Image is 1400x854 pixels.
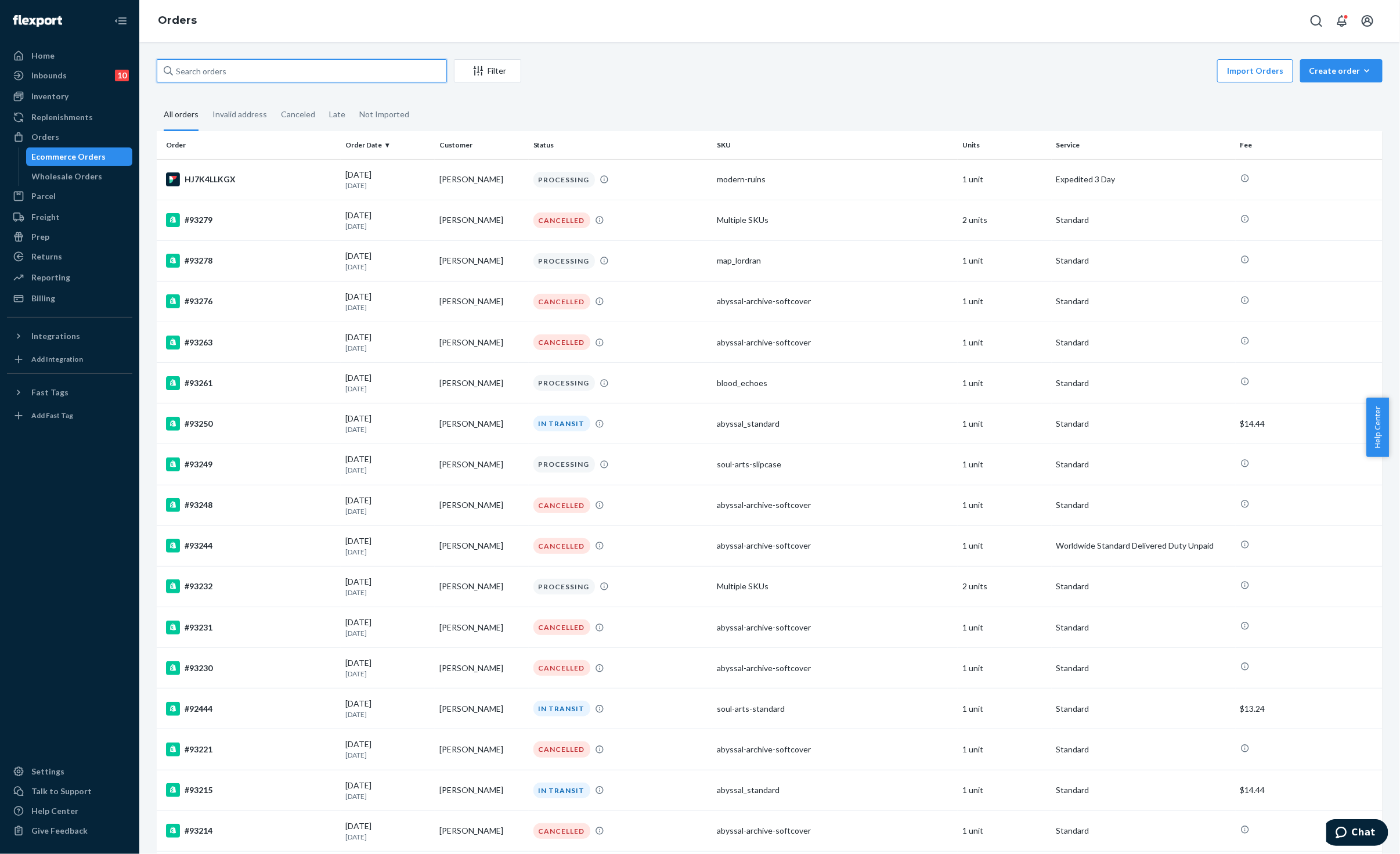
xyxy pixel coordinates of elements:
[31,766,64,777] div: Settings
[1056,296,1231,307] p: Standard
[166,702,336,716] div: #92444
[958,810,1052,851] td: 1 unit
[149,4,206,38] ol: breadcrumbs
[717,662,952,674] div: abyssal-archive-softcover
[1300,59,1383,82] button: Create order
[345,302,430,312] p: [DATE]
[958,403,1052,444] td: 1 unit
[958,240,1052,281] td: 1 unit
[164,99,199,131] div: All orders
[533,416,590,431] div: IN TRANSIT
[712,131,957,159] th: SKU
[533,294,590,309] div: CANCELLED
[345,576,430,597] div: [DATE]
[31,410,73,420] div: Add Fast Tag
[345,617,430,638] div: [DATE]
[345,343,430,353] p: [DATE]
[1330,9,1354,33] button: Open notifications
[212,99,267,129] div: Invalid address
[31,387,68,398] div: Fast Tags
[345,709,430,719] p: [DATE]
[345,791,430,801] p: [DATE]
[717,255,952,266] div: map_lordran
[31,293,55,304] div: Billing
[958,770,1052,810] td: 1 unit
[345,424,430,434] p: [DATE]
[329,99,345,129] div: Late
[717,703,952,715] div: soul-arts-standard
[435,403,529,444] td: [PERSON_NAME]
[7,802,132,820] a: Help Center
[166,661,336,675] div: #93230
[345,210,430,231] div: [DATE]
[712,566,957,607] td: Multiple SKUs
[7,327,132,345] button: Integrations
[31,231,49,243] div: Prep
[717,825,952,837] div: abyssal-archive-softcover
[7,821,132,840] button: Give Feedback
[435,648,529,689] td: [PERSON_NAME]
[1236,403,1383,444] td: $14.44
[31,70,67,81] div: Inbounds
[345,331,430,353] div: [DATE]
[7,66,132,85] a: Inbounds10
[958,131,1052,159] th: Units
[345,657,430,679] div: [DATE]
[157,131,341,159] th: Order
[435,159,529,200] td: [PERSON_NAME]
[533,538,590,554] div: CANCELLED
[1056,499,1231,511] p: Standard
[166,498,336,512] div: #93248
[1056,622,1231,633] p: Standard
[717,459,952,470] div: soul-arts-slipcase
[717,540,952,552] div: abyssal-archive-softcover
[958,322,1052,363] td: 1 unit
[115,70,129,81] div: 10
[439,140,524,150] div: Customer
[1217,59,1293,82] button: Import Orders
[1056,337,1231,348] p: Standard
[533,823,590,839] div: CANCELLED
[1356,9,1379,33] button: Open account menu
[1056,825,1231,837] p: Standard
[435,200,529,240] td: [PERSON_NAME]
[1056,377,1231,389] p: Standard
[7,247,132,266] a: Returns
[345,832,430,842] p: [DATE]
[958,607,1052,648] td: 1 unit
[958,200,1052,240] td: 2 units
[717,174,952,185] div: modern-ruins
[533,660,590,676] div: CANCELLED
[7,383,132,402] button: Fast Tags
[345,738,430,760] div: [DATE]
[166,743,336,756] div: #93221
[345,372,430,394] div: [DATE]
[31,805,78,817] div: Help Center
[958,159,1052,200] td: 1 unit
[717,337,952,348] div: abyssal-archive-softcover
[717,418,952,430] div: abyssal_standard
[166,457,336,471] div: #93249
[31,354,83,364] div: Add Integration
[435,607,529,648] td: [PERSON_NAME]
[7,128,132,146] a: Orders
[7,406,132,425] a: Add Fast Tag
[31,211,60,223] div: Freight
[435,729,529,770] td: [PERSON_NAME]
[166,824,336,838] div: #93214
[345,628,430,638] p: [DATE]
[1366,398,1389,457] span: Help Center
[345,291,430,312] div: [DATE]
[13,15,62,27] img: Flexport logo
[958,363,1052,403] td: 1 unit
[454,65,521,77] div: Filter
[345,780,430,801] div: [DATE]
[435,525,529,566] td: [PERSON_NAME]
[7,46,132,65] a: Home
[717,377,952,389] div: blood_echoes
[1056,540,1231,552] p: Worldwide Standard Delivered Duty Unpaid
[7,87,132,106] a: Inventory
[435,322,529,363] td: [PERSON_NAME]
[166,579,336,593] div: #93232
